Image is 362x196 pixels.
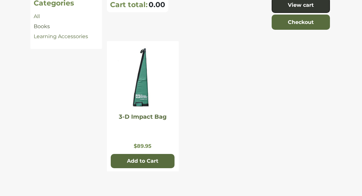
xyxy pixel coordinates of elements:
[119,113,167,120] a: 3-D Impact Bag
[111,154,175,168] button: Add to Cart
[34,23,50,29] a: Books
[117,46,169,111] img: 3-D Impact Bag
[34,33,88,39] a: Learning Accessories
[149,0,165,9] span: 0.00
[272,15,330,30] a: Checkout
[110,0,148,9] p: Cart total:
[34,13,40,19] a: All
[110,143,175,149] p: $89.95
